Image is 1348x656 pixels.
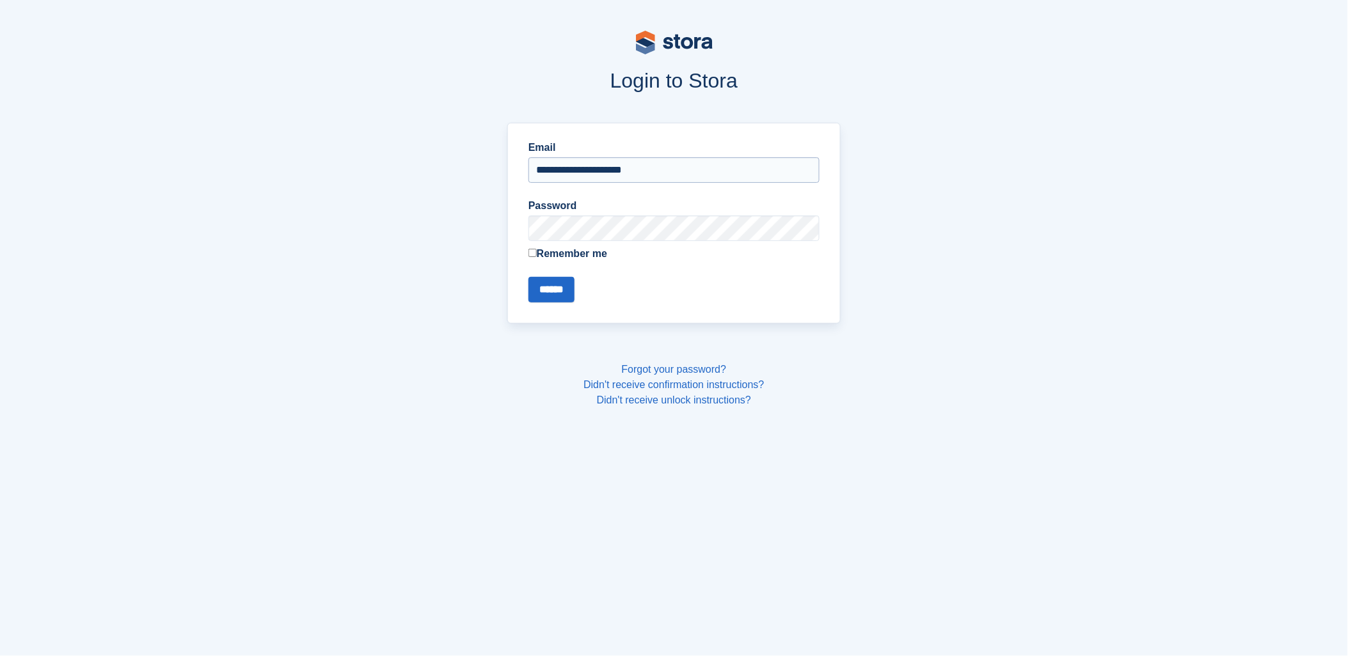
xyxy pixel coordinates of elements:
label: Remember me [528,246,820,262]
label: Email [528,140,820,155]
input: Remember me [528,249,537,257]
a: Forgot your password? [622,364,727,375]
label: Password [528,198,820,214]
h1: Login to Stora [264,69,1085,92]
a: Didn't receive unlock instructions? [597,394,751,405]
img: stora-logo-53a41332b3708ae10de48c4981b4e9114cc0af31d8433b30ea865607fb682f29.svg [636,31,713,54]
a: Didn't receive confirmation instructions? [583,379,764,390]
